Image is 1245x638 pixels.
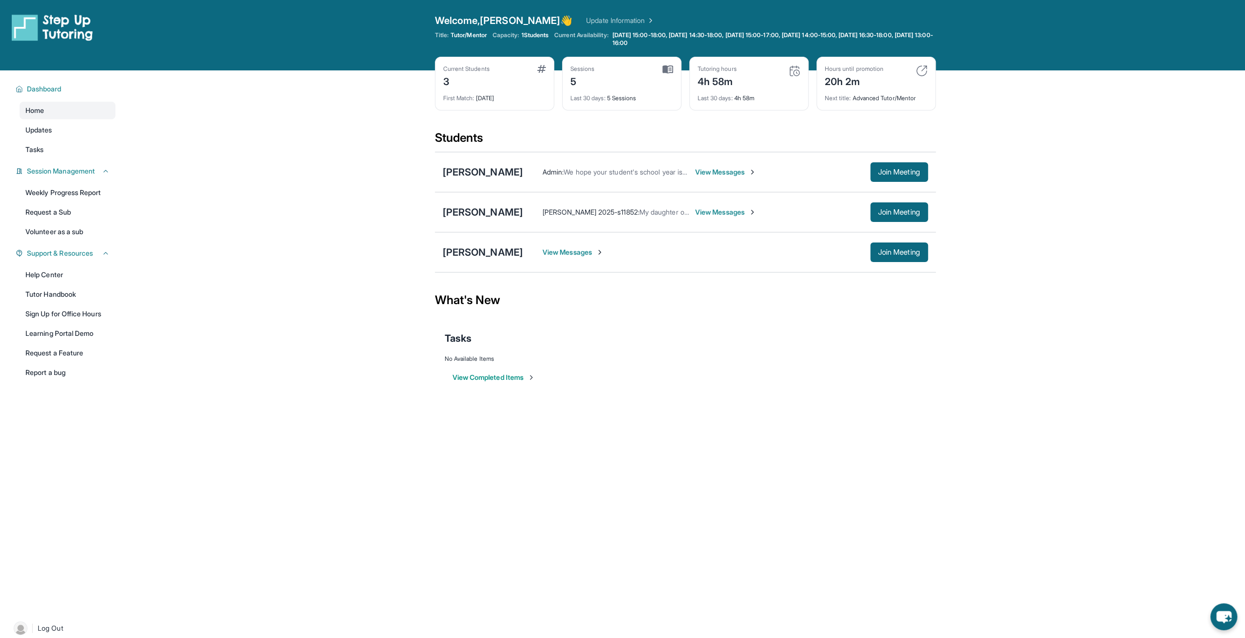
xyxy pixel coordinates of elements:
span: Tasks [25,145,44,154]
button: Join Meeting [870,202,928,222]
div: Hours until promotion [825,65,883,73]
button: Join Meeting [870,242,928,262]
span: Tasks [445,331,472,345]
span: Welcome, [PERSON_NAME] 👋 [435,14,573,27]
img: card [662,65,673,74]
span: Next title : [825,94,851,102]
img: card [789,65,800,77]
div: 4h 58m [698,73,737,88]
span: Admin : [543,168,564,176]
button: Support & Resources [23,248,110,258]
span: Capacity: [493,31,520,39]
div: Advanced Tutor/Mentor [825,88,928,102]
img: Chevron-Right [596,248,604,256]
a: [DATE] 15:00-18:00, [DATE] 14:30-18:00, [DATE] 15:00-17:00, [DATE] 14:00-15:00, [DATE] 16:30-18:0... [611,31,936,47]
button: chat-button [1210,603,1237,630]
a: Request a Sub [20,203,115,221]
span: [PERSON_NAME] 2025-s11852 : [543,208,639,216]
img: card [537,65,546,73]
span: [DATE] 15:00-18:00, [DATE] 14:30-18:00, [DATE] 15:00-17:00, [DATE] 14:00-15:00, [DATE] 16:30-18:0... [612,31,934,47]
div: What's New [435,279,936,322]
div: No Available Items [445,355,926,363]
div: [PERSON_NAME] [443,205,523,219]
span: Join Meeting [878,209,920,215]
button: View Completed Items [453,373,535,382]
span: Home [25,106,44,115]
span: View Messages [695,167,756,177]
button: Join Meeting [870,162,928,182]
a: Report a bug [20,364,115,381]
a: Home [20,102,115,119]
div: [PERSON_NAME] [443,165,523,179]
div: [DATE] [443,88,546,102]
img: user-img [14,621,27,635]
a: Volunteer as a sub [20,223,115,241]
span: Current Availability: [554,31,608,47]
a: Help Center [20,266,115,284]
span: | [31,622,34,634]
button: Session Management [23,166,110,176]
span: 1 Students [521,31,548,39]
span: First Match : [443,94,475,102]
span: Last 30 days : [698,94,733,102]
img: Chevron-Right [748,168,756,176]
div: 20h 2m [825,73,883,88]
span: Log Out [38,623,63,633]
a: Request a Feature [20,344,115,362]
span: Join Meeting [878,169,920,175]
span: Updates [25,125,52,135]
div: Sessions [570,65,595,73]
a: Tutor Handbook [20,286,115,303]
div: Current Students [443,65,490,73]
span: Join Meeting [878,249,920,255]
span: My daughter only had 1 session that was for the his [DATE] 3:30-4:30. Because she was as just abl... [639,208,1012,216]
div: 5 Sessions [570,88,673,102]
div: 4h 58m [698,88,800,102]
a: Update Information [586,16,655,25]
a: Updates [20,121,115,139]
span: Session Management [27,166,95,176]
div: 5 [570,73,595,88]
img: Chevron-Right [748,208,756,216]
button: Dashboard [23,84,110,94]
div: Tutoring hours [698,65,737,73]
a: Weekly Progress Report [20,184,115,201]
span: View Messages [543,247,604,257]
img: card [916,65,928,77]
a: Tasks [20,141,115,158]
a: Sign Up for Office Hours [20,305,115,323]
img: Chevron Right [645,16,655,25]
div: [PERSON_NAME] [443,245,523,259]
span: Last 30 days : [570,94,606,102]
img: logo [12,14,93,41]
span: Support & Resources [27,248,93,258]
span: Tutor/Mentor [451,31,487,39]
div: 3 [443,73,490,88]
span: Dashboard [27,84,62,94]
a: Learning Portal Demo [20,325,115,342]
div: Students [435,130,936,152]
span: View Messages [695,207,756,217]
span: Title: [435,31,449,39]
